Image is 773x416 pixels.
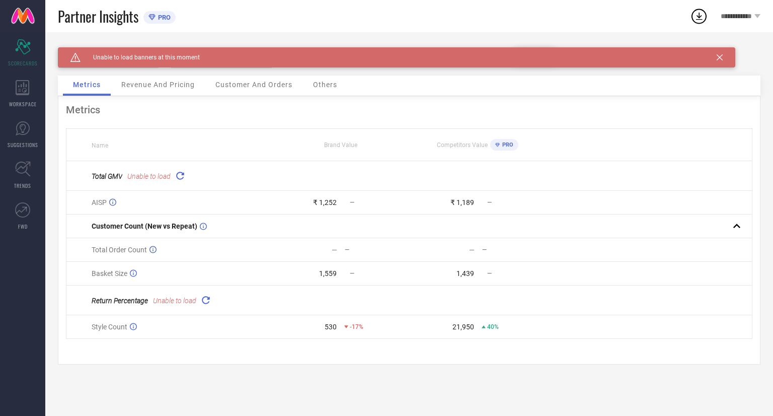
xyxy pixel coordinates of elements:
[350,323,363,330] span: -17%
[345,246,409,253] div: —
[153,297,196,305] span: Unable to load
[456,269,474,278] div: 1,439
[482,246,546,253] div: —
[92,297,148,305] span: Return Percentage
[487,323,499,330] span: 40%
[173,169,187,183] div: Reload "Total GMV"
[437,142,488,149] span: Competitors Value
[18,223,28,230] span: FWD
[324,142,357,149] span: Brand Value
[452,323,474,331] div: 21,950
[92,323,127,331] span: Style Count
[92,246,147,254] span: Total Order Count
[92,198,107,206] span: AISP
[92,222,197,230] span: Customer Count (New vs Repeat)
[92,269,127,278] span: Basket Size
[92,172,122,180] span: Total GMV
[9,100,37,108] span: WORKSPACE
[215,81,292,89] span: Customer And Orders
[73,81,101,89] span: Metrics
[66,104,752,116] div: Metrics
[58,47,159,54] div: Brand
[450,198,474,206] div: ₹ 1,189
[199,293,213,307] div: Reload "Return Percentage "
[500,142,513,148] span: PRO
[156,14,171,21] span: PRO
[319,269,337,278] div: 1,559
[487,199,492,206] span: —
[487,270,492,277] span: —
[14,182,31,189] span: TRENDS
[92,142,108,149] span: Name
[313,81,337,89] span: Others
[58,6,138,27] span: Partner Insights
[325,323,337,331] div: 530
[313,198,337,206] div: ₹ 1,252
[121,81,195,89] span: Revenue And Pricing
[127,172,171,180] span: Unable to load
[350,199,354,206] span: —
[8,59,38,67] span: SCORECARDS
[469,246,475,254] div: —
[332,246,337,254] div: —
[690,7,708,25] div: Open download list
[8,141,38,149] span: SUGGESTIONS
[81,54,200,61] span: Unable to load banners at this moment
[350,270,354,277] span: —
